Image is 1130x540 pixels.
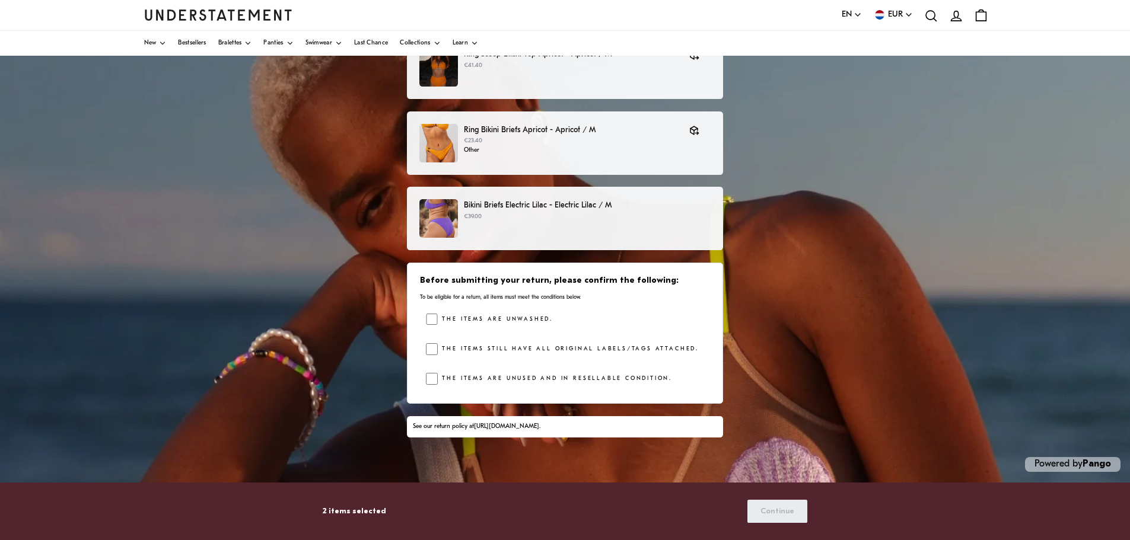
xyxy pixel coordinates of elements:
[413,422,717,432] div: See our return policy at .
[464,136,677,146] p: €23.40
[144,9,292,20] a: Understatement Homepage
[464,146,677,155] p: Other
[1025,457,1121,472] p: Powered by
[305,31,342,56] a: Swimwear
[400,31,440,56] a: Collections
[263,31,293,56] a: Panties
[464,61,677,71] p: €41.40
[1083,459,1111,469] a: Pango
[419,48,458,87] img: FW25_PDP_Template_Shopify_12_1c5d0c8d-3728-4920-acf3-f656cdf8ccca.jpg
[474,423,539,430] a: [URL][DOMAIN_NAME]
[842,8,852,21] span: EN
[420,293,710,301] p: To be eligible for a return, all items must meet the conditions below.
[874,8,913,21] button: EUR
[888,8,903,21] span: EUR
[842,8,862,21] button: EN
[464,124,677,136] p: Ring Bikini Briefs Apricot - Apricot / M
[263,40,283,46] span: Panties
[464,199,711,212] p: Bikini Briefs Electric Lilac - Electric Lilac / M
[305,40,332,46] span: Swimwear
[178,31,206,56] a: Bestsellers
[218,40,242,46] span: Bralettes
[453,40,469,46] span: Learn
[218,31,252,56] a: Bralettes
[420,275,710,287] h3: Before submitting your return, please confirm the following:
[438,373,672,385] label: The items are unused and in resellable condition.
[419,124,458,162] img: APCR-BRF-105-130.jpg
[178,40,206,46] span: Bestsellers
[464,212,711,222] p: €39.00
[354,31,388,56] a: Last Chance
[438,314,553,325] label: The items are unwashed.
[419,199,458,238] img: 6_23388cd6-1f0b-4877-9c90-33d678455a0e.jpg
[144,31,167,56] a: New
[438,343,699,355] label: The items still have all original labels/tags attached.
[354,40,388,46] span: Last Chance
[453,31,479,56] a: Learn
[400,40,430,46] span: Collections
[144,40,157,46] span: New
